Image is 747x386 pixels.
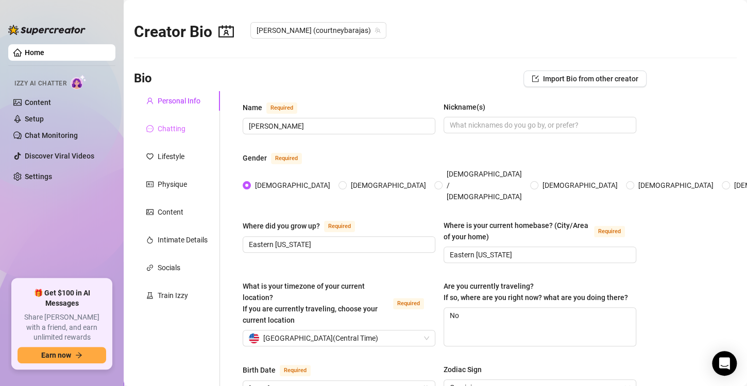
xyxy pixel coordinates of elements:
[280,365,311,376] span: Required
[251,180,334,191] span: [DEMOGRAPHIC_DATA]
[249,120,427,132] input: Name
[243,364,322,376] label: Birth Date
[594,226,625,237] span: Required
[18,288,106,308] span: 🎁 Get $100 in AI Messages
[146,236,154,243] span: fire
[25,172,52,181] a: Settings
[444,308,636,346] textarea: No
[324,221,355,232] span: Required
[75,352,82,359] span: arrow-right
[146,125,154,132] span: message
[158,234,208,245] div: Intimate Details
[443,168,526,202] span: [DEMOGRAPHIC_DATA] / [DEMOGRAPHIC_DATA]
[243,102,262,113] div: Name
[243,220,366,232] label: Where did you grow up?
[444,364,489,375] label: Zodiac Sign
[393,298,424,309] span: Required
[243,282,378,324] span: What is your timezone of your current location? If you are currently traveling, choose your curre...
[249,239,427,250] input: Where did you grow up?
[25,152,94,160] a: Discover Viral Videos
[257,23,380,38] span: Courtney (courtneybarajas)
[134,22,234,42] h2: Creator Bio
[271,153,302,164] span: Required
[712,351,737,376] div: Open Intercom Messenger
[25,115,44,123] a: Setup
[538,180,622,191] span: [DEMOGRAPHIC_DATA]
[18,347,106,363] button: Earn nowarrow-right
[158,262,180,273] div: Socials
[158,151,184,162] div: Lifestyle
[444,220,590,242] div: Where is your current homebase? (City/Area of your home)
[444,101,493,113] label: Nickname(s)
[25,48,44,57] a: Home
[146,97,154,104] span: user
[218,24,234,39] span: contacts
[266,102,297,114] span: Required
[523,71,647,87] button: Import Bio from other creator
[450,119,628,131] input: Nickname(s)
[14,79,66,89] span: Izzy AI Chatter
[444,101,485,113] div: Nickname(s)
[158,95,200,107] div: Personal Info
[158,179,187,190] div: Physique
[249,333,259,343] img: us
[375,27,381,33] span: team
[158,206,183,218] div: Content
[444,220,636,242] label: Where is your current homebase? (City/Area of your home)
[243,101,309,114] label: Name
[25,98,51,107] a: Content
[158,290,188,301] div: Train Izzy
[25,131,78,139] a: Chat Monitoring
[134,71,152,87] h3: Bio
[347,180,430,191] span: [DEMOGRAPHIC_DATA]
[444,364,482,375] div: Zodiac Sign
[444,282,628,302] span: Are you currently traveling? If so, where are you right now? what are you doing there?
[146,292,154,299] span: experiment
[71,75,87,90] img: AI Chatter
[41,351,71,359] span: Earn now
[18,312,106,343] span: Share [PERSON_NAME] with a friend, and earn unlimited rewards
[146,264,154,271] span: link
[8,25,86,35] img: logo-BBDzfeDw.svg
[158,123,185,134] div: Chatting
[243,152,267,164] div: Gender
[243,152,313,164] label: Gender
[634,180,718,191] span: [DEMOGRAPHIC_DATA]
[243,220,320,232] div: Where did you grow up?
[146,208,154,216] span: picture
[532,75,539,82] span: import
[263,330,378,346] span: [GEOGRAPHIC_DATA] ( Central Time )
[146,153,154,160] span: heart
[543,75,638,83] span: Import Bio from other creator
[146,181,154,188] span: idcard
[450,249,628,260] input: Where is your current homebase? (City/Area of your home)
[243,364,276,376] div: Birth Date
